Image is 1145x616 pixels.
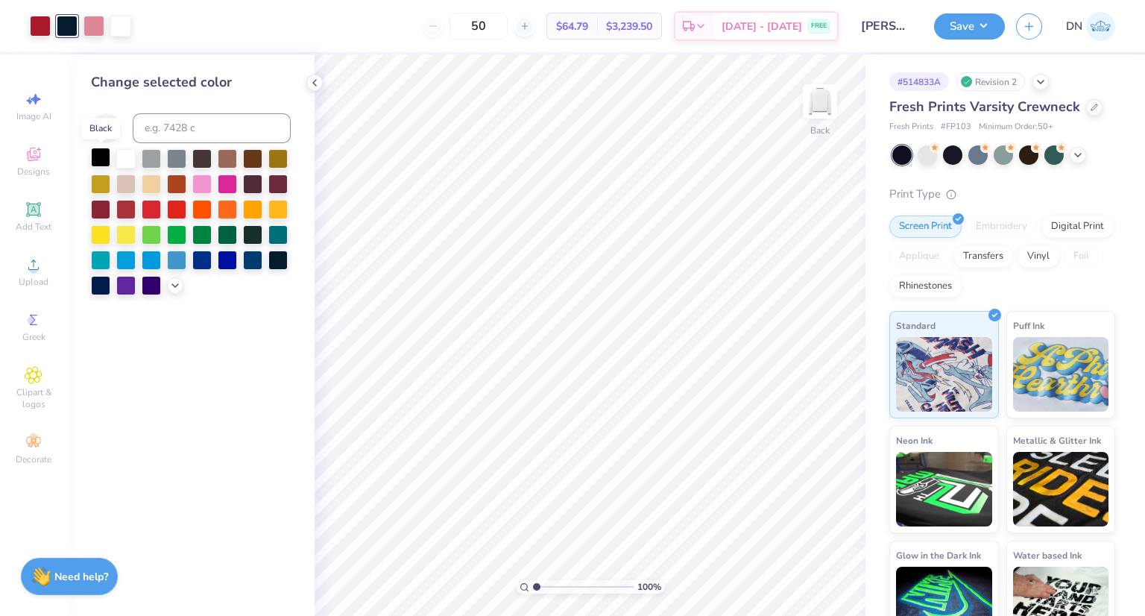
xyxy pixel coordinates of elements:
[1013,452,1109,527] img: Metallic & Glitter Ink
[722,19,802,34] span: [DATE] - [DATE]
[91,72,291,92] div: Change selected color
[1013,318,1044,333] span: Puff Ink
[1066,18,1082,35] span: DN
[956,72,1025,91] div: Revision 2
[54,570,108,584] strong: Need help?
[1013,547,1082,563] span: Water based Ink
[1066,12,1115,41] a: DN
[941,121,971,133] span: # FP103
[450,13,508,40] input: – –
[896,318,936,333] span: Standard
[953,245,1013,268] div: Transfers
[896,337,992,412] img: Standard
[637,580,661,594] span: 100 %
[896,547,981,563] span: Glow in the Dark Ink
[811,21,827,31] span: FREE
[896,452,992,527] img: Neon Ink
[934,13,1005,40] button: Save
[889,275,962,298] div: Rhinestones
[556,19,588,34] span: $64.79
[1041,216,1114,238] div: Digital Print
[7,386,60,410] span: Clipart & logos
[16,221,51,233] span: Add Text
[966,216,1037,238] div: Embroidery
[606,19,652,34] span: $3,239.50
[133,113,291,143] input: e.g. 7428 c
[1064,245,1099,268] div: Foil
[810,124,830,137] div: Back
[979,121,1053,133] span: Minimum Order: 50 +
[1013,337,1109,412] img: Puff Ink
[1086,12,1115,41] img: Danielle Newport
[889,121,933,133] span: Fresh Prints
[1018,245,1059,268] div: Vinyl
[805,87,835,116] img: Back
[850,11,923,41] input: Untitled Design
[889,245,949,268] div: Applique
[19,276,48,288] span: Upload
[1013,433,1101,448] span: Metallic & Glitter Ink
[22,331,45,343] span: Greek
[81,118,120,139] div: Black
[889,216,962,238] div: Screen Print
[16,453,51,465] span: Decorate
[17,166,50,177] span: Designs
[896,433,933,448] span: Neon Ink
[16,110,51,122] span: Image AI
[889,98,1080,116] span: Fresh Prints Varsity Crewneck
[889,186,1115,203] div: Print Type
[889,72,949,91] div: # 514833A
